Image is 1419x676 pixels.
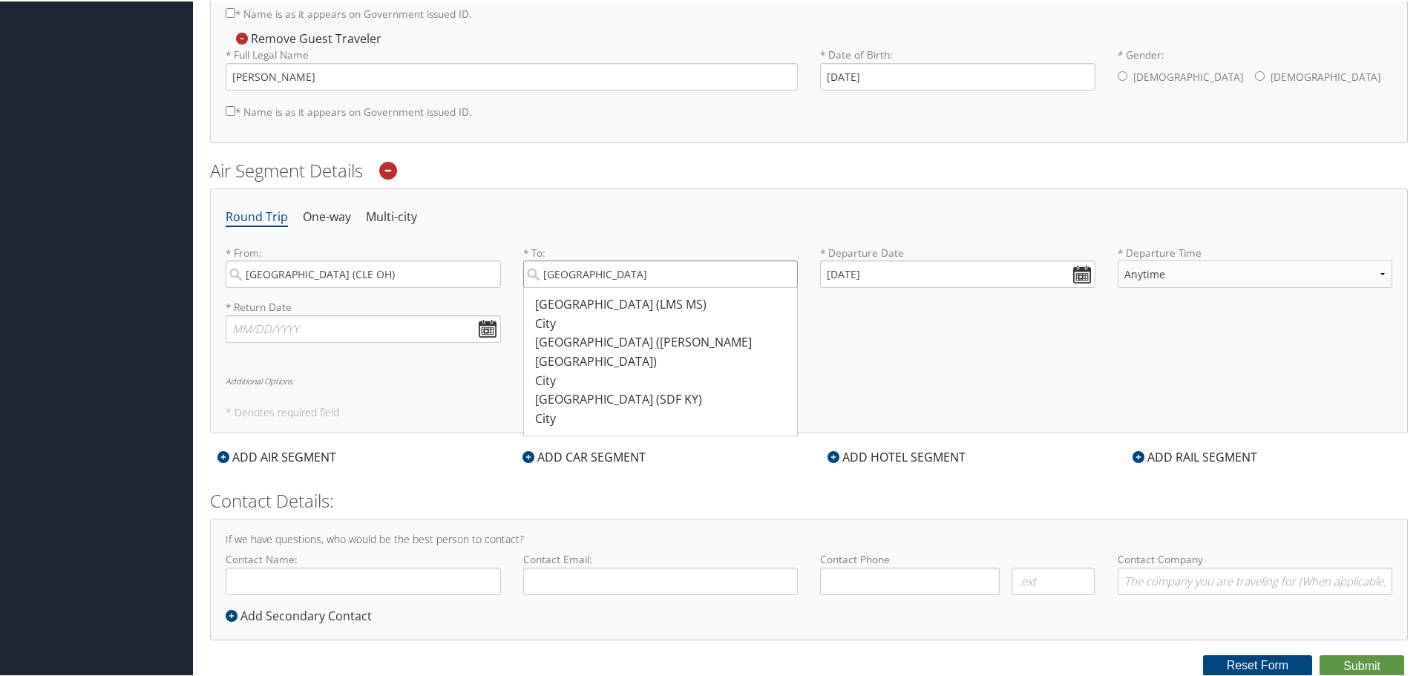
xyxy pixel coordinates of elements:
[820,551,1095,565] label: Contact Phone
[226,259,501,286] input: City or Airport Code
[535,408,790,427] div: City
[226,298,501,313] label: * Return Date
[210,487,1408,512] h2: Contact Details:
[1012,566,1095,594] input: .ext
[210,157,1408,182] h2: Air Segment Details
[820,244,1095,259] label: * Departure Date
[226,406,1392,416] h5: * Denotes required field
[1118,259,1393,286] select: * Departure Time
[523,566,799,594] input: Contact Email:
[1118,244,1393,298] label: * Departure Time
[535,294,790,313] div: [GEOGRAPHIC_DATA] (LMS MS)
[523,259,799,286] input: [GEOGRAPHIC_DATA] (LMS MS)City[GEOGRAPHIC_DATA] ([PERSON_NAME][GEOGRAPHIC_DATA])City[GEOGRAPHIC_D...
[1125,447,1265,465] div: ADD RAIL SEGMENT
[226,551,501,593] label: Contact Name:
[515,447,653,465] div: ADD CAR SEGMENT
[226,606,379,623] div: Add Secondary Contact
[366,203,417,229] li: Multi-city
[226,105,235,114] input: * Name is as it appears on Government issued ID.
[1133,62,1243,90] label: [DEMOGRAPHIC_DATA]
[535,332,790,370] div: [GEOGRAPHIC_DATA] ([PERSON_NAME][GEOGRAPHIC_DATA])
[1118,566,1393,594] input: Contact Company
[820,62,1095,89] input: * Date of Birth:
[226,375,1392,384] h6: Additional Options:
[820,447,973,465] div: ADD HOTEL SEGMENT
[226,46,798,88] label: * Full Legal Name
[226,96,472,124] label: * Name is as it appears on Government issued ID.
[523,244,799,286] label: * To:
[535,389,790,408] div: [GEOGRAPHIC_DATA] (SDF KY)
[1118,46,1393,91] label: * Gender:
[226,62,798,89] input: * Full Legal Name
[226,314,501,341] input: MM/DD/YYYY
[1271,62,1380,90] label: [DEMOGRAPHIC_DATA]
[820,259,1095,286] input: MM/DD/YYYY
[226,203,288,229] li: Round Trip
[226,533,1392,543] h4: If we have questions, who would be the best person to contact?
[1203,654,1313,675] button: Reset Form
[226,566,501,594] input: Contact Name:
[226,244,501,286] label: * From:
[523,551,799,593] label: Contact Email:
[226,29,389,45] div: Remove Guest Traveler
[303,203,351,229] li: One-way
[1118,551,1393,593] label: Contact Company
[1255,70,1265,79] input: * Gender:[DEMOGRAPHIC_DATA][DEMOGRAPHIC_DATA]
[535,313,790,332] div: City
[535,370,790,390] div: City
[1118,70,1127,79] input: * Gender:[DEMOGRAPHIC_DATA][DEMOGRAPHIC_DATA]
[820,46,1095,88] label: * Date of Birth:
[226,7,235,16] input: * Name is as it appears on Government issued ID.
[1320,654,1404,676] button: Submit
[210,447,344,465] div: ADD AIR SEGMENT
